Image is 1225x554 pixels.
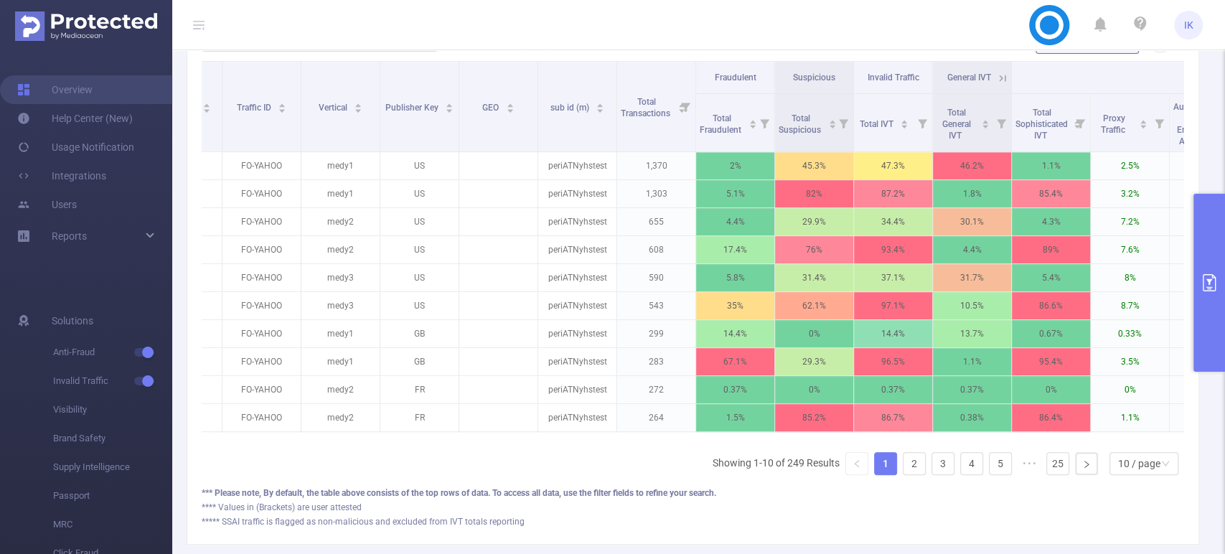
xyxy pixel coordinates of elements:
[933,152,1011,179] p: 46.2%
[845,452,868,475] li: Previous Page
[538,376,616,403] p: periATNyhstest
[854,152,932,179] p: 47.3%
[550,103,591,113] span: sub id (m)
[1012,292,1090,319] p: 86.6%
[1091,404,1169,431] p: 1.1%
[981,118,990,126] div: Sort
[596,107,604,111] i: icon: caret-down
[854,292,932,319] p: 97.1%
[933,320,1011,347] p: 13.7%
[15,11,157,41] img: Protected Media
[942,108,971,141] span: Total General IVT
[445,101,454,110] div: Sort
[596,101,604,110] div: Sort
[748,123,756,127] i: icon: caret-down
[52,230,87,242] span: Reports
[278,107,286,111] i: icon: caret-down
[446,101,454,105] i: icon: caret-up
[53,424,172,453] span: Brand Safety
[991,94,1011,151] i: Filter menu
[713,452,840,475] li: Showing 1-10 of 249 Results
[380,348,459,375] p: GB
[617,320,695,347] p: 299
[506,101,514,105] i: icon: caret-up
[828,118,836,122] i: icon: caret-up
[1012,208,1090,235] p: 4.3%
[506,101,515,110] div: Sort
[538,236,616,263] p: periATNyhstest
[1091,264,1169,291] p: 8%
[222,348,301,375] p: FO-YAHOO
[617,292,695,319] p: 543
[380,208,459,235] p: US
[301,376,380,403] p: medy2
[933,208,1011,235] p: 30.1%
[933,264,1011,291] p: 31.7%
[1012,376,1090,403] p: 0%
[354,101,362,110] div: Sort
[854,180,932,207] p: 87.2%
[853,459,861,468] i: icon: left
[380,180,459,207] p: US
[222,152,301,179] p: FO-YAHOO
[1012,236,1090,263] p: 89%
[17,161,106,190] a: Integrations
[506,107,514,111] i: icon: caret-down
[617,404,695,431] p: 264
[203,101,211,105] i: icon: caret-up
[1075,452,1098,475] li: Next Page
[775,236,853,263] p: 76%
[775,292,853,319] p: 62.1%
[1184,11,1193,39] span: IK
[52,306,93,335] span: Solutions
[380,376,459,403] p: FR
[696,348,774,375] p: 67.1%
[301,404,380,431] p: medy2
[482,103,501,113] span: GEO
[1091,152,1169,179] p: 2.5%
[775,376,853,403] p: 0%
[779,113,823,135] span: Total Suspicious
[696,236,774,263] p: 17.4%
[617,348,695,375] p: 283
[380,236,459,263] p: US
[1101,113,1127,135] span: Proxy Traffic
[1012,152,1090,179] p: 1.1%
[621,97,672,118] span: Total Transactions
[355,101,362,105] i: icon: caret-up
[1149,94,1169,151] i: Filter menu
[775,152,853,179] p: 45.3%
[617,236,695,263] p: 608
[222,236,301,263] p: FO-YAHOO
[775,404,853,431] p: 85.2%
[933,404,1011,431] p: 0.38%
[222,264,301,291] p: FO-YAHOO
[301,348,380,375] p: medy1
[1091,208,1169,235] p: 7.2%
[319,103,349,113] span: Vertical
[947,72,991,83] span: General IVT
[874,452,897,475] li: 1
[1091,320,1169,347] p: 0.33%
[748,118,756,122] i: icon: caret-up
[775,264,853,291] p: 31.4%
[380,320,459,347] p: GB
[52,222,87,250] a: Reports
[933,180,1011,207] p: 1.8%
[933,348,1011,375] p: 1.1%
[793,72,835,83] span: Suspicious
[960,452,983,475] li: 4
[538,292,616,319] p: periATNyhstest
[1118,453,1160,474] div: 10 / page
[222,376,301,403] p: FO-YAHOO
[222,404,301,431] p: FO-YAHOO
[1018,452,1041,475] span: •••
[854,320,932,347] p: 14.4%
[982,118,990,122] i: icon: caret-up
[696,208,774,235] p: 4.4%
[696,180,774,207] p: 5.1%
[1046,452,1069,475] li: 25
[982,123,990,127] i: icon: caret-down
[538,320,616,347] p: periATNyhstest
[301,236,380,263] p: medy2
